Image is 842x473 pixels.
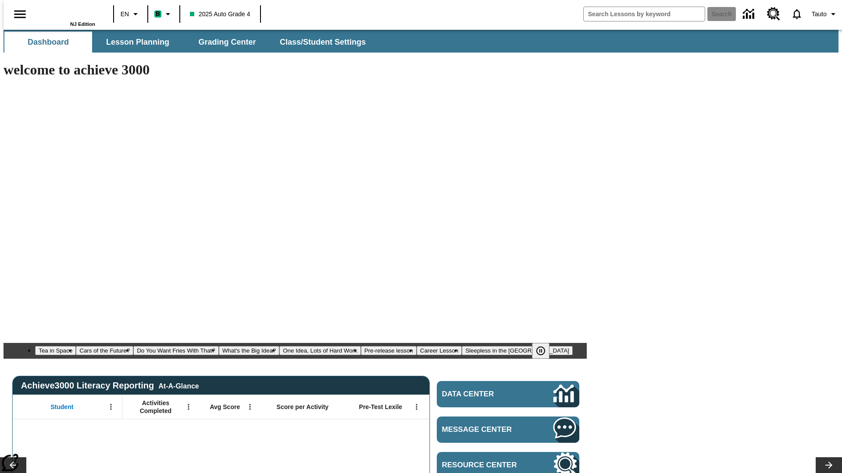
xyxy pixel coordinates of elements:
[462,346,573,355] button: Slide 8 Sleepless in the Animal Kingdom
[198,37,256,47] span: Grading Center
[785,3,808,25] a: Notifications
[21,381,199,391] span: Achieve3000 Literacy Reporting
[38,4,95,21] a: Home
[182,400,195,413] button: Open Menu
[361,346,417,355] button: Slide 6 Pre-release lesson
[816,457,842,473] button: Lesson carousel, Next
[4,32,92,53] button: Dashboard
[279,346,360,355] button: Slide 5 One Idea, Lots of Hard Work
[243,400,257,413] button: Open Menu
[50,403,73,411] span: Student
[94,32,182,53] button: Lesson Planning
[359,403,403,411] span: Pre-Test Lexile
[4,32,374,53] div: SubNavbar
[4,30,838,53] div: SubNavbar
[158,381,199,390] div: At-A-Glance
[437,381,579,407] a: Data Center
[532,343,549,359] button: Pause
[273,32,373,53] button: Class/Student Settings
[442,390,524,399] span: Data Center
[7,1,33,27] button: Open side menu
[808,6,842,22] button: Profile/Settings
[442,461,527,469] span: Resource Center
[183,32,271,53] button: Grading Center
[219,346,280,355] button: Slide 4 What's the Big Idea?
[104,400,118,413] button: Open Menu
[280,37,366,47] span: Class/Student Settings
[4,62,587,78] h1: welcome to achieve 3000
[762,2,785,26] a: Resource Center, Will open in new tab
[738,2,762,26] a: Data Center
[133,346,219,355] button: Slide 3 Do You Want Fries With That?
[35,346,76,355] button: Slide 1 Tea in Space
[38,3,95,27] div: Home
[410,400,423,413] button: Open Menu
[156,8,160,19] span: B
[117,6,145,22] button: Language: EN, Select a language
[437,417,579,443] a: Message Center
[277,403,329,411] span: Score per Activity
[106,37,169,47] span: Lesson Planning
[151,6,177,22] button: Boost Class color is mint green. Change class color
[70,21,95,27] span: NJ Edition
[812,10,827,19] span: Tauto
[127,399,185,415] span: Activities Completed
[76,346,133,355] button: Slide 2 Cars of the Future?
[121,10,129,19] span: EN
[28,37,69,47] span: Dashboard
[584,7,705,21] input: search field
[417,346,462,355] button: Slide 7 Career Lesson
[210,403,240,411] span: Avg Score
[190,10,250,19] span: 2025 Auto Grade 4
[532,343,558,359] div: Pause
[442,425,527,434] span: Message Center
